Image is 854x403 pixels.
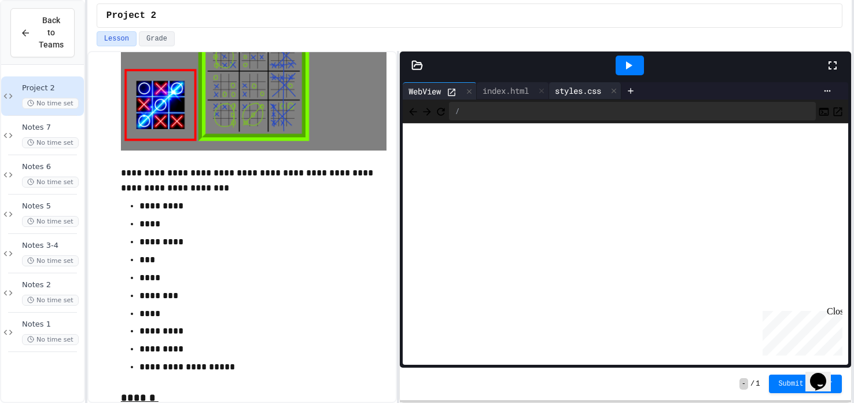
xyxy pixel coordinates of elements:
[22,255,79,266] span: No time set
[22,123,82,133] span: Notes 7
[769,375,842,393] button: Submit Answer
[22,162,82,172] span: Notes 6
[10,8,75,57] button: Back to Teams
[22,201,82,211] span: Notes 5
[778,379,833,389] span: Submit Answer
[739,378,748,390] span: -
[421,104,433,118] span: Forward
[435,104,447,118] button: Refresh
[22,241,82,251] span: Notes 3-4
[403,123,848,365] iframe: Web Preview
[22,98,79,109] span: No time set
[22,216,79,227] span: No time set
[22,320,82,329] span: Notes 1
[22,177,79,188] span: No time set
[139,31,175,46] button: Grade
[832,104,844,118] button: Open in new tab
[22,137,79,148] span: No time set
[756,379,760,389] span: 1
[758,306,842,356] iframe: chat widget
[407,104,419,118] span: Back
[477,82,549,100] div: index.html
[5,5,80,74] div: Chat with us now!Close
[38,14,65,51] span: Back to Teams
[805,357,842,391] iframe: chat widget
[818,104,830,118] button: Console
[22,295,79,306] span: No time set
[97,31,137,46] button: Lesson
[403,82,477,100] div: WebView
[22,280,82,290] span: Notes 2
[477,85,535,97] div: index.html
[449,102,816,120] div: /
[549,82,621,100] div: styles.css
[106,9,156,23] span: Project 2
[403,85,447,97] div: WebView
[22,83,82,93] span: Project 2
[22,334,79,345] span: No time set
[549,85,607,97] div: styles.css
[750,379,754,389] span: /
